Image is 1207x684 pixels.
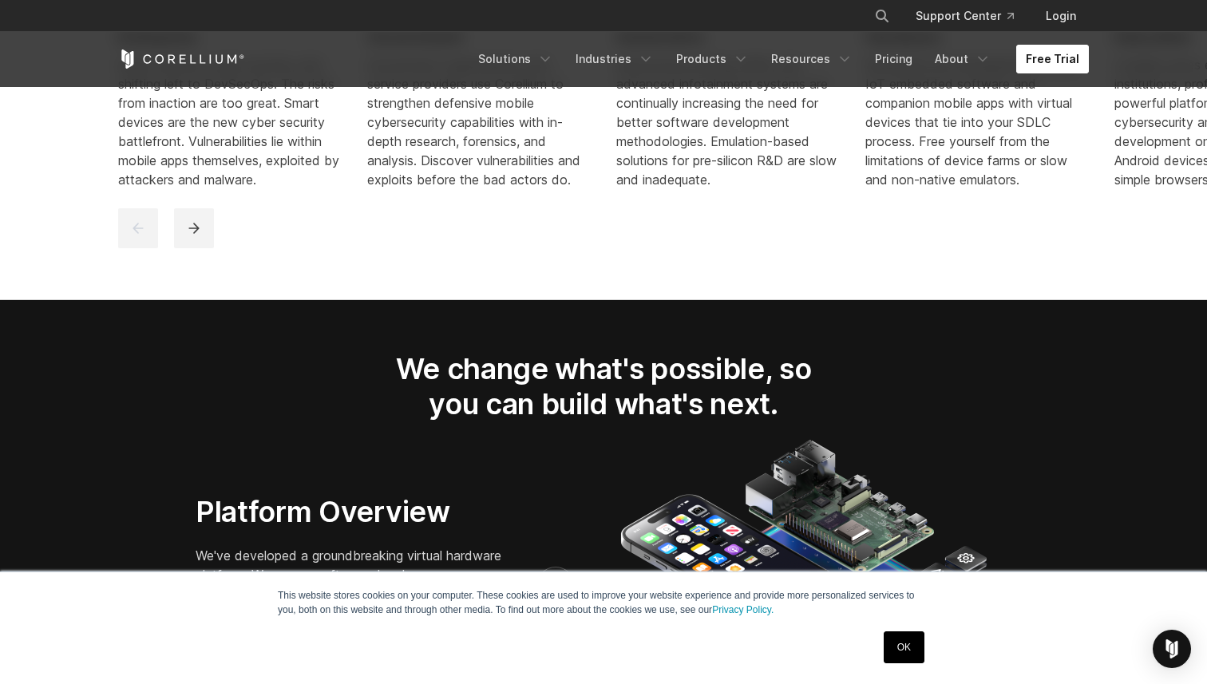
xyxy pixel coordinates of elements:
div: Navigation Menu [855,2,1089,30]
a: Support Center [903,2,1027,30]
a: About [925,45,1000,73]
a: OK [884,631,924,663]
a: Corellium Home [118,49,245,69]
button: previous [118,208,158,248]
button: next [174,208,214,248]
div: Smart devices, cyber security, and shifting left to DevSecOps. The risks from inaction are too gr... [118,55,342,189]
h2: We change what's possible, so you can build what's next. [369,351,838,422]
a: Login [1033,2,1089,30]
a: Resources [762,45,862,73]
h3: Platform Overview [196,494,504,529]
button: next [536,567,576,607]
a: Free Trial [1016,45,1089,73]
a: Products [667,45,758,73]
div: Government organizations and service providers use Corellium to strengthen defensive mobile cyber... [367,55,591,189]
p: This website stores cookies on your computer. These cookies are used to improve your website expe... [278,588,929,617]
button: Search [868,2,896,30]
a: Privacy Policy. [712,604,774,615]
p: We've developed a groundbreaking virtual hardware platform. We ensure software developers are pow... [196,546,504,623]
span: Modernize the development of your IoT embedded software and companion mobile apps with virtual de... [865,57,1078,188]
a: Industries [566,45,663,73]
a: Solutions [469,45,563,73]
div: Open Intercom Messenger [1153,630,1191,668]
a: Pricing [865,45,922,73]
div: Navigation Menu [469,45,1089,73]
div: Autonomous driving, ADAS, and advanced infotainment systems are continually increasing the need f... [616,55,840,189]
